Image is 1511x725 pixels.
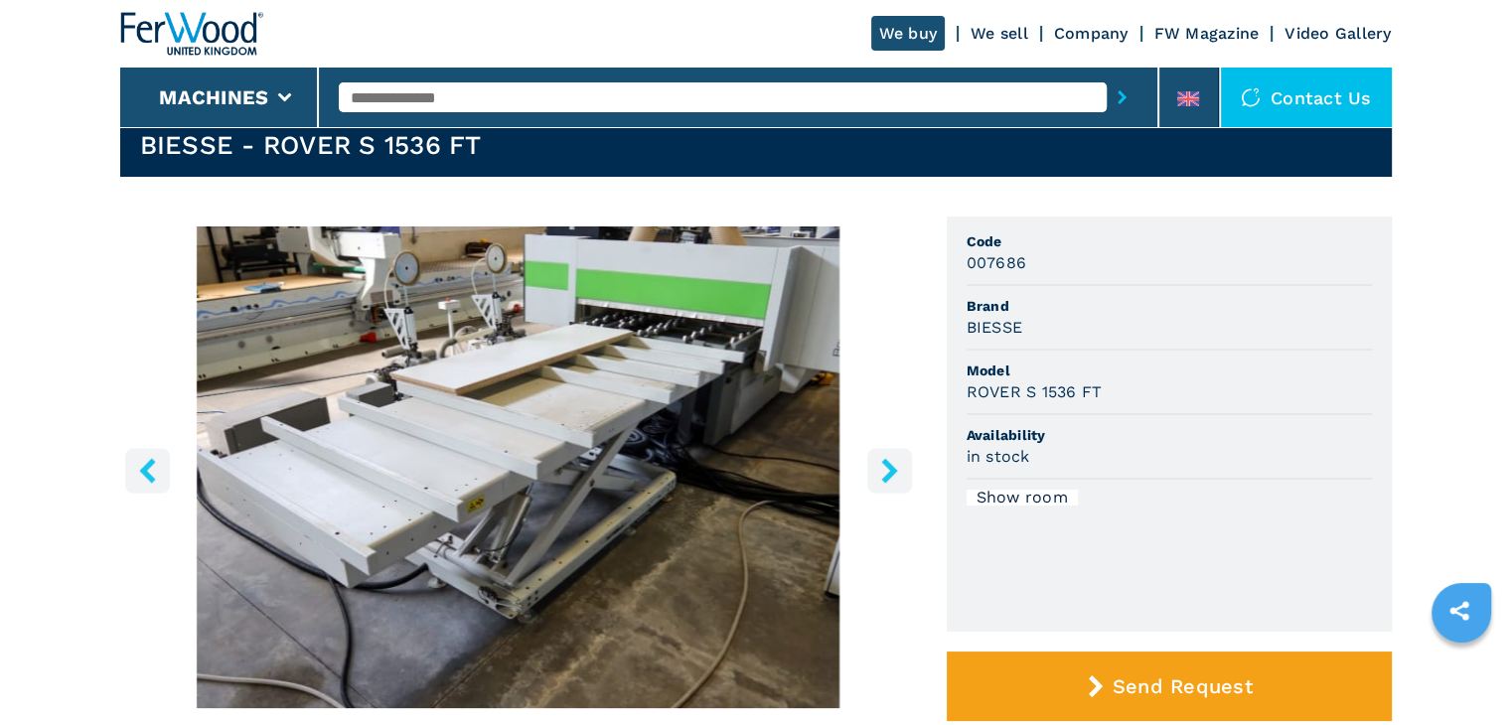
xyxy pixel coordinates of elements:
h3: in stock [967,445,1030,468]
h3: BIESSE [967,316,1023,339]
img: CNC Machine Centres With Flat Table BIESSE ROVER S 1536 FT [120,226,917,708]
a: We sell [971,24,1028,43]
div: Show room [967,490,1078,506]
button: right-button [867,448,912,493]
h1: BIESSE - ROVER S 1536 FT [140,129,482,161]
span: Model [967,361,1372,380]
div: Contact us [1221,68,1392,127]
h3: ROVER S 1536 FT [967,380,1103,403]
span: Availability [967,425,1372,445]
span: Code [967,231,1372,251]
h3: 007686 [967,251,1027,274]
button: Machines [159,85,268,109]
a: FW Magazine [1154,24,1260,43]
span: Send Request [1113,674,1253,698]
div: Go to Slide 4 [120,226,917,708]
a: sharethis [1435,586,1484,636]
img: Contact us [1241,87,1261,107]
span: Brand [967,296,1372,316]
a: Video Gallery [1284,24,1391,43]
iframe: Chat [1427,636,1496,710]
img: Ferwood [120,12,263,56]
button: submit-button [1107,74,1137,120]
a: We buy [871,16,946,51]
a: Company [1054,24,1129,43]
button: left-button [125,448,170,493]
button: Send Request [947,652,1392,721]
